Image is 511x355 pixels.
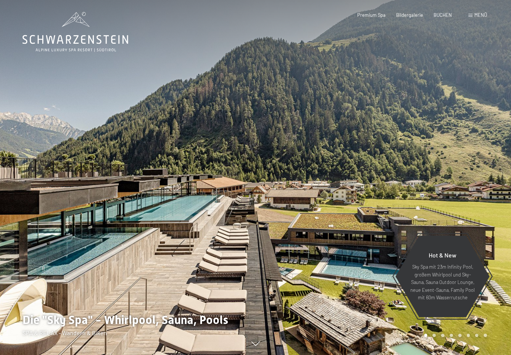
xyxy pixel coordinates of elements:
[422,334,487,337] div: Carousel Pagination
[396,12,423,18] a: Bildergalerie
[450,334,453,337] div: Carousel Page 4
[410,263,475,301] p: Sky Spa mit 23m Infinity Pool, großem Whirlpool und Sky-Sauna, Sauna Outdoor Lounge, neue Event-S...
[484,334,487,337] div: Carousel Page 8
[441,334,444,337] div: Carousel Page 3
[467,334,470,337] div: Carousel Page 6
[434,12,452,18] a: BUCHEN
[395,235,490,318] a: Hot & New Sky Spa mit 23m Infinity Pool, großem Whirlpool und Sky-Sauna, Sauna Outdoor Lounge, ne...
[429,251,456,259] span: Hot & New
[474,12,487,18] span: Menü
[432,334,436,337] div: Carousel Page 2
[357,12,386,18] a: Premium Spa
[424,334,428,337] div: Carousel Page 1 (Current Slide)
[458,334,462,337] div: Carousel Page 5
[475,334,478,337] div: Carousel Page 7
